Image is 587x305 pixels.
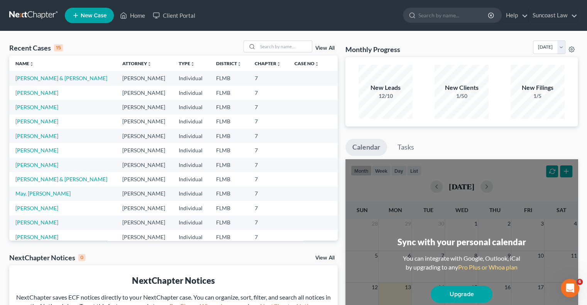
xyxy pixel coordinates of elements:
a: [PERSON_NAME] [15,147,58,153]
td: [PERSON_NAME] [116,115,173,129]
div: 0 [78,254,85,261]
a: [PERSON_NAME] [15,133,58,139]
td: 7 [249,143,288,157]
td: Individual [173,143,210,157]
td: 7 [249,216,288,230]
a: Calendar [345,139,387,156]
td: Individual [173,158,210,172]
td: [PERSON_NAME] [116,201,173,215]
td: [PERSON_NAME] [116,71,173,85]
a: Tasks [391,139,421,156]
i: unfold_more [237,62,242,66]
a: [PERSON_NAME] [15,162,58,168]
div: 1/50 [435,92,489,100]
a: Districtunfold_more [216,61,242,66]
td: Individual [173,201,210,215]
a: May, [PERSON_NAME] [15,190,71,197]
td: [PERSON_NAME] [116,158,173,172]
td: FLMB [210,172,249,186]
td: FLMB [210,187,249,201]
a: [PERSON_NAME] [15,104,58,110]
a: Typeunfold_more [179,61,195,66]
td: [PERSON_NAME] [116,172,173,186]
td: FLMB [210,216,249,230]
td: Individual [173,187,210,201]
td: Individual [173,216,210,230]
td: FLMB [210,129,249,143]
i: unfold_more [29,62,34,66]
td: [PERSON_NAME] [116,230,173,244]
td: 7 [249,86,288,100]
a: Nameunfold_more [15,61,34,66]
input: Search by name... [418,8,489,22]
td: Individual [173,100,210,114]
span: 6 [577,279,583,285]
iframe: Intercom live chat [561,279,579,297]
td: Individual [173,86,210,100]
a: Client Portal [149,8,199,22]
td: Individual [173,129,210,143]
span: New Case [81,13,107,19]
i: unfold_more [315,62,319,66]
h3: Monthly Progress [345,45,400,54]
a: [PERSON_NAME] [15,118,58,125]
td: 7 [249,187,288,201]
a: Chapterunfold_more [255,61,281,66]
div: 12/10 [359,92,413,100]
td: 7 [249,158,288,172]
div: New Leads [359,83,413,92]
a: [PERSON_NAME] [15,219,58,226]
td: 7 [249,172,288,186]
td: FLMB [210,143,249,157]
td: Individual [173,115,210,129]
div: NextChapter Notices [9,253,85,262]
div: 15 [54,44,63,51]
a: View All [315,45,335,51]
td: FLMB [210,158,249,172]
a: Pro Plus or Whoa plan [458,263,518,271]
div: Sync with your personal calendar [397,236,526,248]
a: Case Nounfold_more [294,61,319,66]
td: [PERSON_NAME] [116,143,173,157]
td: FLMB [210,230,249,244]
input: Search by name... [258,41,312,52]
a: View All [315,255,335,261]
td: 7 [249,115,288,129]
div: 1/5 [511,92,565,100]
td: FLMB [210,71,249,85]
td: 7 [249,71,288,85]
td: Individual [173,230,210,244]
a: Help [502,8,528,22]
a: [PERSON_NAME] [15,89,58,96]
a: Suncoast Law [529,8,577,22]
a: Upgrade [431,286,492,303]
td: Individual [173,71,210,85]
td: FLMB [210,100,249,114]
td: [PERSON_NAME] [116,216,173,230]
a: Home [116,8,149,22]
div: New Filings [511,83,565,92]
a: Attorneyunfold_more [122,61,152,66]
td: 7 [249,230,288,244]
td: FLMB [210,201,249,215]
a: [PERSON_NAME] & [PERSON_NAME] [15,176,107,182]
td: [PERSON_NAME] [116,86,173,100]
div: New Clients [435,83,489,92]
div: You can integrate with Google, Outlook, iCal by upgrading to any [400,254,523,272]
i: unfold_more [190,62,195,66]
a: [PERSON_NAME] [15,234,58,240]
td: 7 [249,201,288,215]
a: [PERSON_NAME] [15,205,58,211]
div: Recent Cases [9,43,63,52]
td: [PERSON_NAME] [116,100,173,114]
td: FLMB [210,86,249,100]
td: 7 [249,129,288,143]
i: unfold_more [147,62,152,66]
td: [PERSON_NAME] [116,187,173,201]
div: NextChapter Notices [15,275,332,286]
td: FLMB [210,115,249,129]
i: unfold_more [276,62,281,66]
a: [PERSON_NAME] & [PERSON_NAME] [15,75,107,81]
td: [PERSON_NAME] [116,129,173,143]
td: Individual [173,172,210,186]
